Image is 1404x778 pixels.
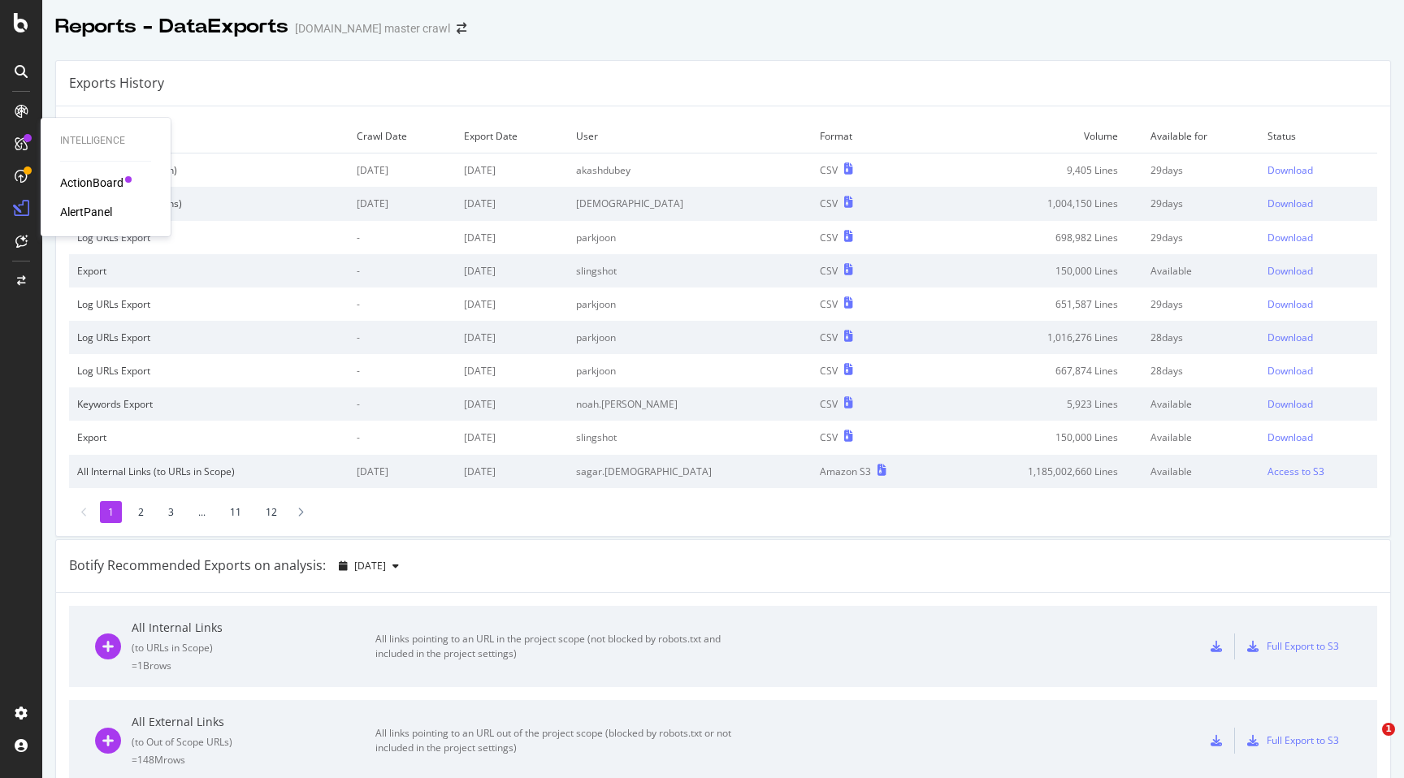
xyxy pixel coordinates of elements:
[1267,297,1313,311] div: Download
[354,559,386,573] span: 2025 Sep. 29th
[1150,264,1252,278] div: Available
[945,254,1142,287] td: 150,000 Lines
[1211,641,1222,652] div: csv-export
[568,119,812,153] td: User
[1150,430,1252,444] div: Available
[349,254,456,287] td: -
[77,430,340,444] div: Export
[945,321,1142,354] td: 1,016,276 Lines
[1267,297,1369,311] a: Download
[60,175,123,191] a: ActionBoard
[568,387,812,421] td: noah.[PERSON_NAME]
[1382,723,1395,736] span: 1
[77,231,340,244] div: Log URLs Export
[1142,287,1260,321] td: 29 days
[1267,465,1369,478] a: Access to S3
[456,455,568,488] td: [DATE]
[945,119,1142,153] td: Volume
[820,430,838,444] div: CSV
[568,221,812,254] td: parkjoon
[945,387,1142,421] td: 5,923 Lines
[820,163,838,177] div: CSV
[1150,465,1252,478] div: Available
[1247,641,1259,652] div: s3-export
[568,153,812,188] td: akashdubey
[190,501,214,523] li: ...
[77,364,340,378] div: Log URLs Export
[1142,119,1260,153] td: Available for
[456,321,568,354] td: [DATE]
[945,287,1142,321] td: 651,587 Lines
[77,197,340,210] div: URL Export (5 columns)
[1267,231,1369,244] a: Download
[820,297,838,311] div: CSV
[1267,264,1313,278] div: Download
[456,354,568,387] td: [DATE]
[1267,231,1313,244] div: Download
[1267,465,1324,478] div: Access to S3
[1349,723,1388,762] iframe: Intercom live chat
[456,221,568,254] td: [DATE]
[456,287,568,321] td: [DATE]
[69,74,164,93] div: Exports History
[258,501,285,523] li: 12
[1267,264,1369,278] a: Download
[456,119,568,153] td: Export Date
[1267,163,1313,177] div: Download
[1267,397,1369,411] a: Download
[456,387,568,421] td: [DATE]
[456,153,568,188] td: [DATE]
[77,331,340,344] div: Log URLs Export
[77,397,340,411] div: Keywords Export
[568,354,812,387] td: parkjoon
[1267,197,1369,210] a: Download
[332,553,405,579] button: [DATE]
[1267,331,1369,344] a: Download
[349,187,456,220] td: [DATE]
[1267,197,1313,210] div: Download
[1211,735,1222,746] div: csv-export
[945,354,1142,387] td: 667,874 Lines
[349,321,456,354] td: -
[60,134,151,148] div: Intelligence
[349,119,456,153] td: Crawl Date
[945,421,1142,454] td: 150,000 Lines
[1267,163,1369,177] a: Download
[945,221,1142,254] td: 698,982 Lines
[132,659,375,672] div: = 1B rows
[1247,735,1259,746] div: s3-export
[568,187,812,220] td: [DEMOGRAPHIC_DATA]
[945,153,1142,188] td: 9,405 Lines
[568,287,812,321] td: parkjoon
[945,455,1142,488] td: 1,185,002,660 Lines
[69,119,349,153] td: Export Type
[77,465,340,478] div: All Internal Links (to URLs in Scope)
[1267,397,1313,411] div: Download
[820,197,838,210] div: CSV
[820,331,838,344] div: CSV
[820,465,871,478] div: Amazon S3
[820,364,838,378] div: CSV
[456,421,568,454] td: [DATE]
[1142,354,1260,387] td: 28 days
[130,501,152,523] li: 2
[568,321,812,354] td: parkjoon
[349,221,456,254] td: -
[349,153,456,188] td: [DATE]
[812,119,945,153] td: Format
[375,726,741,755] div: All links pointing to an URL out of the project scope (blocked by robots.txt or not included in t...
[349,421,456,454] td: -
[457,23,466,34] div: arrow-right-arrow-left
[60,204,112,220] a: AlertPanel
[1267,430,1313,444] div: Download
[568,254,812,287] td: slingshot
[1259,119,1377,153] td: Status
[1267,364,1369,378] a: Download
[222,501,249,523] li: 11
[1267,364,1313,378] div: Download
[132,753,375,767] div: = 148M rows
[1267,733,1339,747] div: Full Export to S3
[1142,221,1260,254] td: 29 days
[568,455,812,488] td: sagar.[DEMOGRAPHIC_DATA]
